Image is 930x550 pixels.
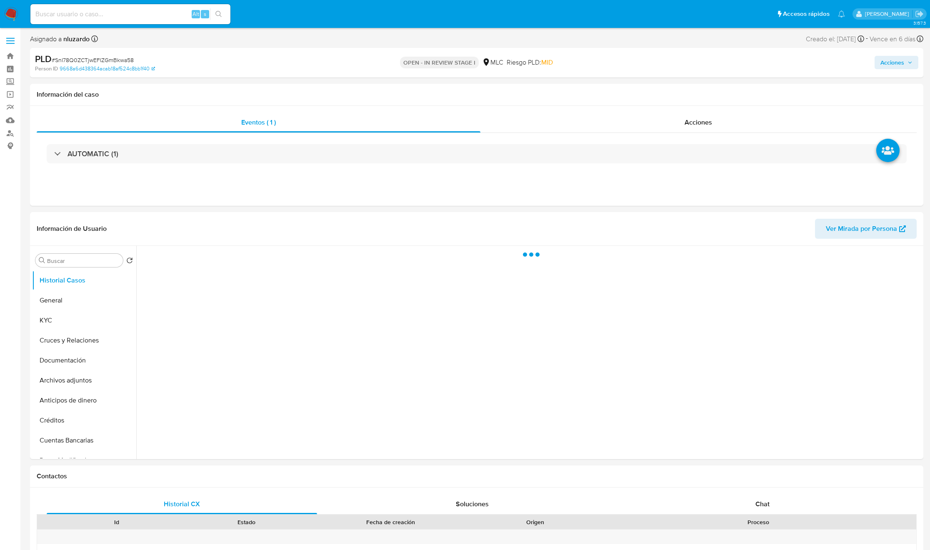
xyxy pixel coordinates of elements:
[400,57,479,68] p: OPEN - IN REVIEW STAGE I
[32,410,136,430] button: Créditos
[192,10,199,18] span: Alt
[32,290,136,310] button: General
[47,144,907,163] div: AUTOMATIC (1)
[806,33,864,45] div: Creado el: [DATE]
[39,257,45,264] button: Buscar
[783,10,830,18] span: Accesos rápidos
[875,56,918,69] button: Acciones
[210,8,227,20] button: search-icon
[30,9,230,20] input: Buscar usuario o caso...
[67,149,118,158] h3: AUTOMATIC (1)
[62,34,90,44] b: nluzardo
[187,518,305,526] div: Estado
[32,310,136,330] button: KYC
[317,518,465,526] div: Fecha de creación
[870,35,915,44] span: Vence en 6 días
[915,10,924,18] a: Salir
[57,518,175,526] div: Id
[164,499,200,509] span: Historial CX
[32,330,136,350] button: Cruces y Relaciones
[32,370,136,390] button: Archivos adjuntos
[815,219,917,239] button: Ver Mirada por Persona
[880,56,904,69] span: Acciones
[32,430,136,450] button: Cuentas Bancarias
[52,56,134,64] span: # SnI78Q0ZCTjwEFIZGmBkwa58
[35,52,52,65] b: PLD
[606,518,910,526] div: Proceso
[32,350,136,370] button: Documentación
[507,58,553,67] span: Riesgo PLD:
[865,10,912,18] p: nicolas.luzardo@mercadolibre.com
[866,33,868,45] span: -
[60,65,155,72] a: 9668a6d438364acab18af524c8bb1f40
[826,219,897,239] span: Ver Mirada por Persona
[482,58,503,67] div: MLC
[32,270,136,290] button: Historial Casos
[476,518,594,526] div: Origen
[47,257,120,265] input: Buscar
[35,65,58,72] b: Person ID
[32,450,136,470] button: Datos Modificados
[37,90,917,99] h1: Información del caso
[456,499,489,509] span: Soluciones
[30,35,90,44] span: Asignado a
[204,10,206,18] span: s
[838,10,845,17] a: Notificaciones
[541,57,553,67] span: MID
[37,225,107,233] h1: Información de Usuario
[37,472,917,480] h1: Contactos
[32,390,136,410] button: Anticipos de dinero
[241,117,276,127] span: Eventos ( 1 )
[126,257,133,266] button: Volver al orden por defecto
[755,499,770,509] span: Chat
[685,117,712,127] span: Acciones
